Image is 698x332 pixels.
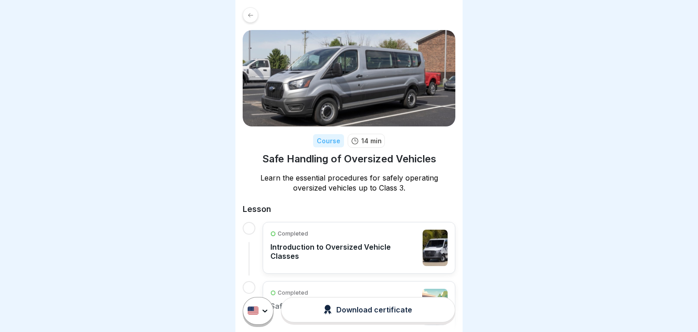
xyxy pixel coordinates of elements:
p: Completed [278,289,308,297]
p: Introduction to Oversized Vehicle Classes [270,242,418,261]
p: Learn the essential procedures for safely operating oversized vehicles up to Class 3. [243,173,455,193]
h1: Safe Handling of Oversized Vehicles [262,152,436,166]
h2: Lesson [243,204,455,215]
a: CompletedSafety Rules (All Classes 1-3) [270,289,448,325]
a: CompletedIntroduction to Oversized Vehicle Classes [270,230,448,266]
button: Download certificate [281,297,455,322]
p: 14 min [361,136,382,146]
p: Completed [278,230,308,238]
div: Course [313,134,344,147]
img: jub3lvt3zfoe6m03nq6jm796.png [423,230,448,266]
img: l8p6od6e5zd4tkedy02mqoaa.png [422,289,448,325]
img: us.svg [248,307,259,315]
div: Download certificate [324,305,412,315]
img: u6am29fli39xf7ggi0iab2si.png [243,30,455,126]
